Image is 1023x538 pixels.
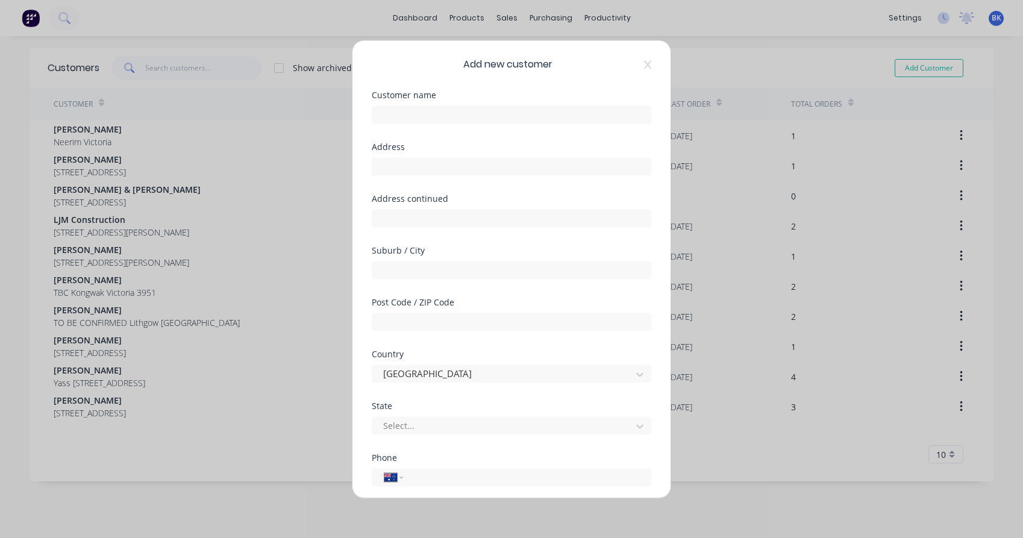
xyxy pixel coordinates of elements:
div: Post Code / ZIP Code [372,298,651,307]
div: Suburb / City [372,246,651,255]
span: Add new customer [463,57,552,72]
div: State [372,402,651,410]
div: Phone [372,454,651,462]
div: Country [372,350,651,358]
div: Customer name [372,91,651,99]
div: Address continued [372,195,651,203]
div: Address [372,143,651,151]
